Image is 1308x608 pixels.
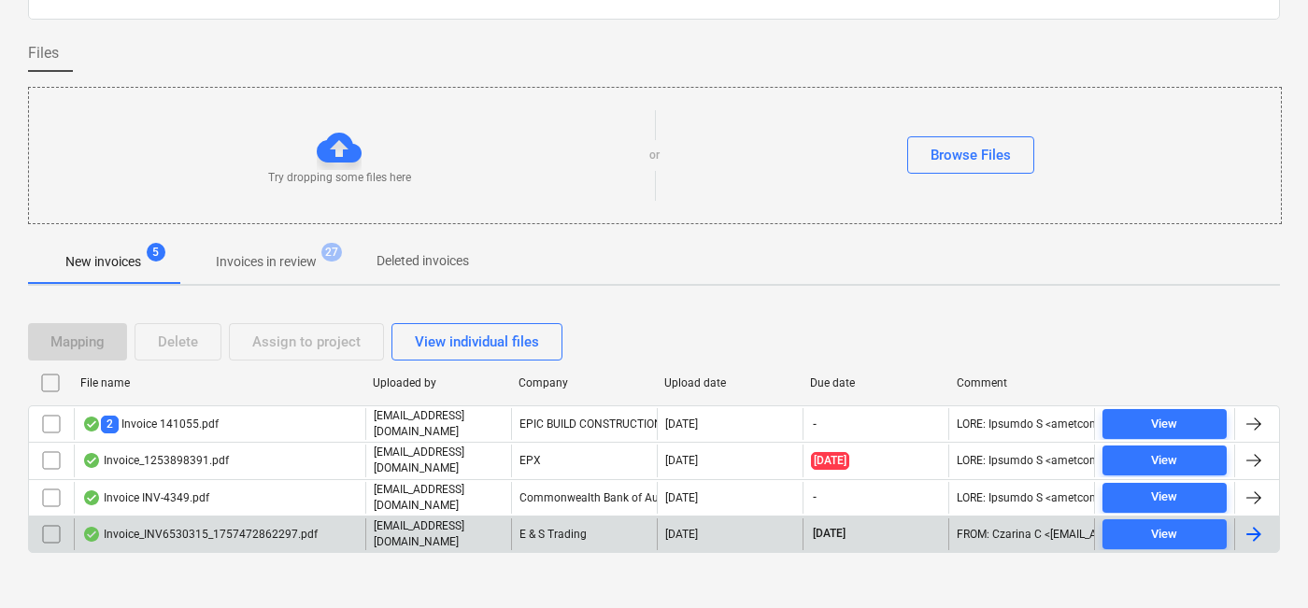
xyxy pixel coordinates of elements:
span: 5 [147,243,165,262]
span: - [811,417,818,432]
p: [EMAIL_ADDRESS][DOMAIN_NAME] [374,518,504,550]
span: [DATE] [811,526,847,542]
div: OCR finished [82,453,101,468]
button: View [1102,409,1227,439]
button: View [1102,483,1227,513]
div: EPIC BUILD CONSTRUCTION GROUP [511,408,657,440]
div: View individual files [415,330,539,354]
div: View [1152,524,1178,545]
div: Upload date [664,376,795,389]
div: Uploaded by [373,376,504,389]
div: Commonwealth Bank of Australia [511,482,657,514]
div: OCR finished [82,417,101,431]
p: [EMAIL_ADDRESS][DOMAIN_NAME] [374,482,504,514]
p: [EMAIL_ADDRESS][DOMAIN_NAME] [374,408,504,440]
button: View [1102,445,1227,475]
div: OCR finished [82,527,101,542]
span: [DATE] [811,452,849,470]
div: File name [80,376,358,389]
div: View [1152,414,1178,435]
div: Company [519,376,649,389]
span: 27 [321,243,342,262]
p: New invoices [65,252,141,272]
p: Deleted invoices [377,251,469,271]
div: [DATE] [665,454,698,467]
div: Try dropping some files hereorBrowse Files [28,87,1282,224]
div: Due date [810,376,941,389]
p: Invoices in review [216,252,317,272]
button: View [1102,519,1227,549]
div: View [1152,487,1178,508]
div: Invoice_INV6530315_1757472862297.pdf [82,527,318,542]
div: EPX [511,445,657,476]
p: Try dropping some files here [268,170,411,186]
span: - [811,489,818,505]
div: [DATE] [665,417,698,431]
div: Invoice INV-4349.pdf [82,490,209,505]
div: Comment [957,376,1088,389]
div: Invoice_1253898391.pdf [82,453,229,468]
span: 2 [101,416,119,433]
div: OCR finished [82,490,101,505]
div: Browse Files [931,143,1011,167]
p: [EMAIL_ADDRESS][DOMAIN_NAME] [374,445,504,476]
div: [DATE] [665,528,698,541]
div: E & S Trading [511,518,657,550]
button: Browse Files [907,136,1034,174]
span: Files [28,42,59,64]
div: Invoice 141055.pdf [82,416,219,433]
button: View individual files [391,323,562,361]
div: [DATE] [665,491,698,504]
p: or [650,148,661,163]
div: View [1152,450,1178,472]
